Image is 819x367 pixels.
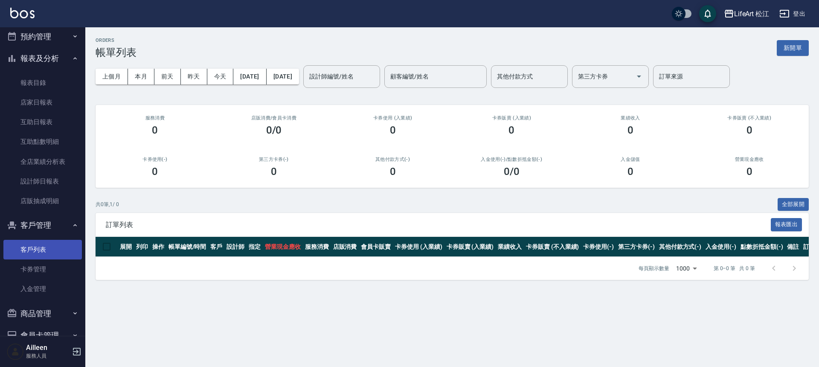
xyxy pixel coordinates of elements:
button: save [699,5,716,22]
th: 店販消費 [331,237,359,257]
button: [DATE] [233,69,266,84]
h3: 帳單列表 [96,47,136,58]
h3: 0 [746,124,752,136]
a: 互助點數明細 [3,132,82,151]
p: 服務人員 [26,352,70,360]
a: 互助日報表 [3,112,82,132]
th: 操作 [150,237,166,257]
h3: 0 [390,166,396,178]
h2: 營業現金應收 [700,157,799,162]
h2: 業績收入 [581,115,680,121]
h3: 0 [152,166,158,178]
th: 服務消費 [303,237,331,257]
button: 今天 [207,69,234,84]
a: 入金管理 [3,279,82,299]
th: 卡券販賣 (入業績) [444,237,496,257]
h3: 0 [390,124,396,136]
div: LifeArt 松江 [734,9,770,19]
button: 昨天 [181,69,207,84]
img: Logo [10,8,35,18]
a: 卡券管理 [3,259,82,279]
th: 業績收入 [496,237,524,257]
th: 營業現金應收 [263,237,303,257]
a: 客戶列表 [3,240,82,259]
h2: 第三方卡券(-) [225,157,323,162]
th: 點數折抵金額(-) [738,237,785,257]
button: 預約管理 [3,26,82,48]
h5: Ailleen [26,344,70,352]
a: 設計師日報表 [3,172,82,191]
h2: 卡券使用(-) [106,157,204,162]
th: 第三方卡券(-) [616,237,657,257]
th: 帳單編號/時間 [166,237,209,257]
th: 入金使用(-) [703,237,738,257]
th: 卡券使用 (入業績) [393,237,444,257]
button: [DATE] [267,69,299,84]
h2: 卡券販賣 (不入業績) [700,115,799,121]
th: 卡券使用(-) [581,237,616,257]
h2: 其他付款方式(-) [343,157,442,162]
button: 客戶管理 [3,214,82,236]
h3: 0/0 [266,124,282,136]
button: 新開單 [777,40,809,56]
button: 全部展開 [778,198,809,211]
p: 共 0 筆, 1 / 0 [96,201,119,208]
button: Open [632,70,646,83]
th: 其他付款方式(-) [657,237,704,257]
button: 報表匯出 [771,218,802,231]
button: 會員卡管理 [3,324,82,347]
h2: 卡券使用 (入業績) [343,115,442,121]
h2: 店販消費 /會員卡消費 [225,115,323,121]
p: 每頁顯示數量 [639,265,669,272]
h3: 0 [627,166,633,178]
img: Person [7,343,24,360]
p: 第 0–0 筆 共 0 筆 [714,265,755,272]
a: 店販抽成明細 [3,191,82,211]
h2: ORDERS [96,38,136,43]
h3: 0 [746,166,752,178]
th: 展開 [118,237,134,257]
a: 報表目錄 [3,73,82,93]
h3: 0 /0 [504,166,520,178]
button: 報表及分析 [3,47,82,70]
a: 報表匯出 [771,220,802,228]
button: 前天 [154,69,181,84]
button: 商品管理 [3,303,82,325]
th: 客戶 [208,237,224,257]
button: LifeArt 松江 [720,5,773,23]
h3: 0 [508,124,514,136]
h3: 0 [627,124,633,136]
a: 新開單 [777,44,809,52]
h2: 卡券販賣 (入業績) [462,115,561,121]
a: 全店業績分析表 [3,152,82,172]
button: 上個月 [96,69,128,84]
a: 店家日報表 [3,93,82,112]
h3: 0 [152,124,158,136]
th: 設計師 [224,237,247,257]
th: 列印 [134,237,150,257]
h3: 服務消費 [106,115,204,121]
th: 備註 [785,237,801,257]
h2: 入金使用(-) /點數折抵金額(-) [462,157,561,162]
th: 指定 [247,237,263,257]
button: 本月 [128,69,154,84]
h2: 入金儲值 [581,157,680,162]
div: 1000 [673,257,700,280]
button: 登出 [776,6,809,22]
th: 會員卡販賣 [359,237,393,257]
th: 卡券販賣 (不入業績) [524,237,581,257]
span: 訂單列表 [106,221,771,229]
h3: 0 [271,166,277,178]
